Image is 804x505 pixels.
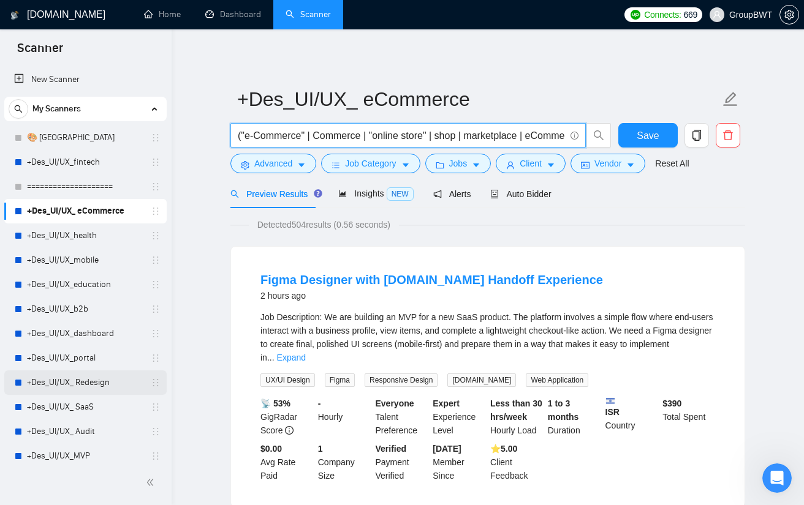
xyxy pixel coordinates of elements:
span: UX/UI Design [260,373,315,387]
b: 1 to 3 months [548,398,579,422]
span: edit [722,91,738,107]
button: userClientcaret-down [496,154,566,173]
span: Figma [325,373,355,387]
img: 🇮🇱 [606,397,615,405]
span: holder [151,206,161,216]
button: settingAdvancedcaret-down [230,154,316,173]
span: [DOMAIN_NAME] [447,373,516,387]
a: ==================== [27,174,143,199]
div: Tooltip anchor [313,188,324,199]
a: +Des_UI/UX_fintech [27,150,143,174]
span: setting [780,10,798,20]
img: upwork-logo.png [631,10,640,20]
button: delete [716,123,740,148]
span: double-left [146,476,158,488]
button: copy [685,123,709,148]
span: NEW [387,187,414,201]
span: folder [436,160,444,170]
span: holder [151,329,161,339]
a: dashboardDashboard [205,9,261,20]
b: [DATE] [433,444,461,454]
span: holder [151,231,161,241]
button: setting [779,5,799,24]
span: caret-down [547,160,555,170]
span: notification [433,190,442,198]
img: logo [10,6,19,25]
div: Job Description: We are building an MVP for a new SaaS product. The platform involves a simple fl... [260,310,715,364]
a: +Des_UI/UX_b2b [27,297,143,321]
span: bars [332,160,340,170]
b: ⭐️ 5.00 [490,444,517,454]
a: +Des_UI/UX_ Audit [27,419,143,444]
span: holder [151,451,161,461]
span: ... [267,353,275,362]
span: Job Category [345,157,396,170]
span: Preview Results [230,189,319,199]
a: +Des_UI/UX_mobile [27,248,143,272]
a: +Des_UI/UX_ Redesign [27,370,143,395]
a: +Des_UI/UX_ eCommerce [27,199,143,223]
span: search [9,105,28,113]
a: +Des_UI/UX_health [27,223,143,248]
input: Search Freelance Jobs... [238,128,565,143]
b: ISR [605,397,658,417]
div: 2 hours ago [260,288,603,303]
span: Insights [338,189,413,198]
div: Duration [545,397,603,437]
span: delete [716,130,740,141]
a: +Des_UI/UX_MVP [27,444,143,468]
span: info-circle [571,132,578,140]
button: folderJobscaret-down [425,154,491,173]
button: Save [618,123,678,148]
span: Client [520,157,542,170]
a: Reset All [655,157,689,170]
div: Payment Verified [373,442,431,482]
span: Scanner [7,39,73,65]
span: holder [151,182,161,192]
b: 📡 53% [260,398,290,408]
span: caret-down [472,160,480,170]
span: holder [151,304,161,314]
b: 1 [318,444,323,454]
a: +Des_UI/UX_dashboard [27,321,143,346]
input: Scanner name... [237,84,720,114]
a: +Des_UI/UX_ SaaS [27,395,143,419]
b: Verified [376,444,407,454]
span: caret-down [626,160,635,170]
span: holder [151,378,161,387]
span: holder [151,255,161,265]
div: Talent Preference [373,397,431,437]
div: Hourly [316,397,373,437]
span: robot [490,190,499,198]
button: search [586,123,611,148]
span: idcard [581,160,590,170]
span: info-circle [285,426,294,435]
span: setting [241,160,249,170]
span: Web Application [526,373,588,387]
span: Responsive Design [365,373,438,387]
div: Avg Rate Paid [258,442,316,482]
div: GigRadar Score [258,397,316,437]
span: 669 [684,8,697,21]
span: Alerts [433,189,471,199]
span: Auto Bidder [490,189,551,199]
div: Experience Level [430,397,488,437]
span: Vendor [594,157,621,170]
iframe: Intercom live chat [762,463,792,493]
span: search [230,190,239,198]
span: copy [685,130,708,141]
div: Country [603,397,661,437]
span: user [713,10,721,19]
span: Detected 504 results (0.56 seconds) [249,218,399,231]
li: New Scanner [4,67,167,92]
a: +Des_UI/UX_portal [27,346,143,370]
span: holder [151,427,161,436]
span: My Scanners [32,97,81,121]
b: $0.00 [260,444,282,454]
div: Member Since [430,442,488,482]
span: holder [151,133,161,143]
b: - [318,398,321,408]
div: Client Feedback [488,442,545,482]
button: idcardVendorcaret-down [571,154,645,173]
div: Hourly Load [488,397,545,437]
